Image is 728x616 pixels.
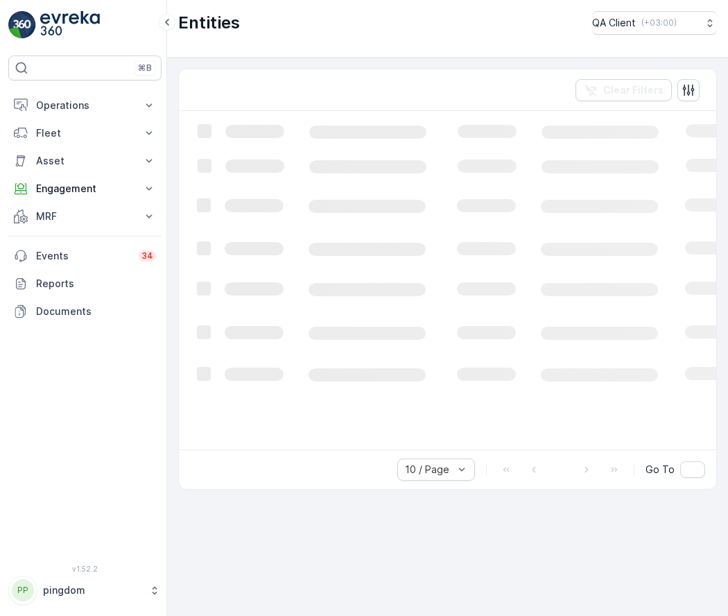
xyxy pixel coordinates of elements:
p: Asset [36,154,134,168]
button: Fleet [8,119,162,147]
button: Clear Filters [575,79,672,101]
p: Reports [36,277,156,291]
div: PP [12,579,34,601]
button: PPpingdom [8,576,162,605]
p: MRF [36,209,134,223]
span: Go To [645,463,675,477]
a: Events34 [8,242,162,270]
img: logo [8,11,36,39]
p: Operations [36,99,134,112]
button: Engagement [8,175,162,203]
span: v 1.52.2 [8,565,162,573]
button: QA Client(+03:00) [592,11,717,35]
p: Documents [36,305,156,318]
button: MRF [8,203,162,230]
img: logo_light-DOdMpM7g.png [40,11,100,39]
a: Reports [8,270,162,298]
p: pingdom [43,583,142,597]
p: QA Client [592,16,636,30]
button: Asset [8,147,162,175]
p: Clear Filters [603,83,664,97]
p: Events [36,249,130,263]
p: Fleet [36,126,134,140]
p: Engagement [36,182,134,196]
button: Operations [8,92,162,119]
a: Documents [8,298,162,325]
p: Entities [178,12,240,34]
p: ⌘B [138,62,152,74]
p: 34 [141,250,153,262]
p: ( +03:00 ) [641,17,677,28]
